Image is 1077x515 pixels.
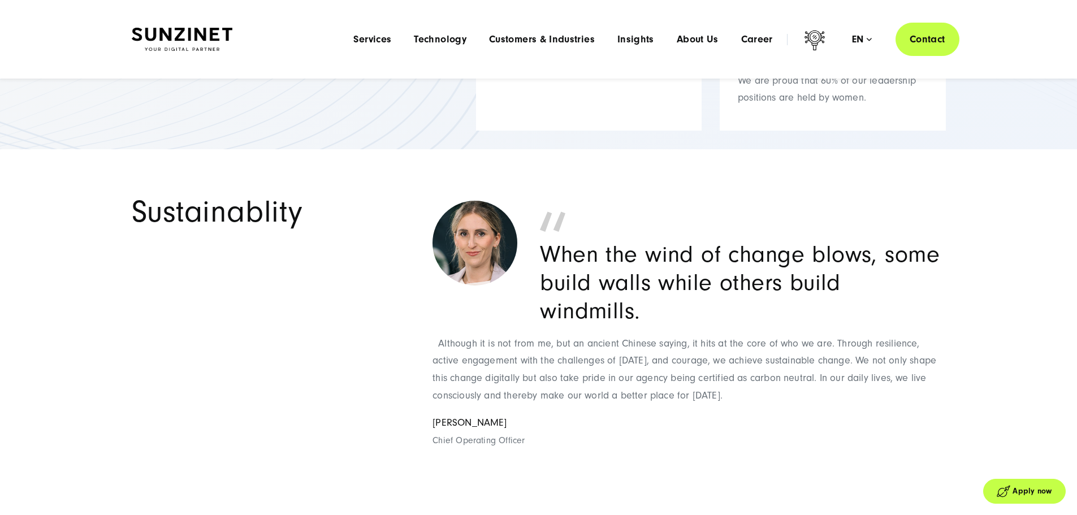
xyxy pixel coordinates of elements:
img: SUNZINET Full Service Digital Agentur [132,28,232,51]
p: Although it is not from me, but an ancient Chinese saying, it hits at the core of who we are. Thr... [432,335,946,404]
span: Chief Operating Officer [432,432,525,449]
img: Theresa demuth - COO Digital Agency SUNZINET [432,201,517,328]
a: Insights [617,34,654,45]
a: Apply now [983,479,1066,504]
h3: Sustainablity [132,196,417,229]
span: [PERSON_NAME] [432,414,525,432]
a: Career [741,34,773,45]
a: Services [353,34,391,45]
a: About Us [677,34,719,45]
p: When the wind of change blows, some build walls while others build windmills. [540,241,946,326]
a: Contact [896,23,959,56]
div: en [852,34,872,45]
a: Technology [414,34,466,45]
a: Customers & Industries [489,34,595,45]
